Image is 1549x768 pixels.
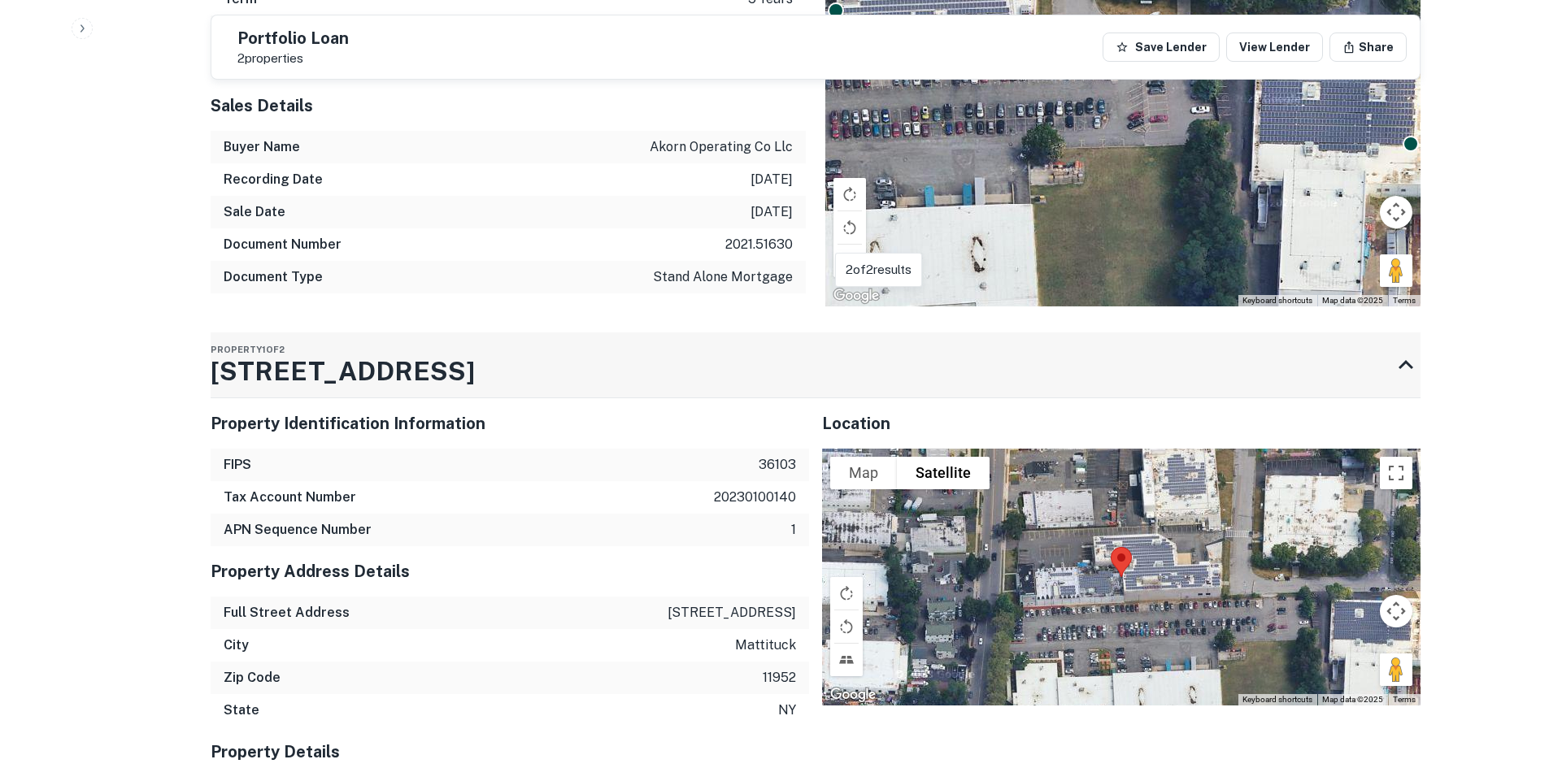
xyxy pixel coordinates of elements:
[1322,296,1383,305] span: Map data ©2025
[751,170,793,189] p: [DATE]
[224,170,323,189] h6: Recording Date
[791,520,796,540] p: 1
[1329,33,1407,62] button: Share
[833,178,866,210] button: Rotate map clockwise
[725,235,793,254] p: 2021.51630
[830,457,897,489] button: Show street map
[778,701,796,720] p: ny
[751,202,793,222] p: [DATE]
[224,202,285,222] h6: Sale Date
[735,636,796,655] p: mattituck
[237,51,349,66] p: 2 properties
[211,93,806,118] h5: Sales Details
[826,684,880,705] a: Open this area in Google Maps (opens a new window)
[211,559,809,584] h5: Property Address Details
[833,245,866,277] button: Tilt map
[830,644,863,676] button: Tilt map
[1322,695,1383,704] span: Map data ©2025
[224,267,323,287] h6: Document Type
[846,260,912,280] p: 2 of 2 results
[237,30,349,46] h5: Portfolio Loan
[211,345,285,354] span: Property 1 of 2
[224,235,342,254] h6: Document Number
[653,267,793,287] p: stand alone mortgage
[211,411,809,436] h5: Property Identification Information
[833,211,866,244] button: Rotate map counterclockwise
[759,455,796,475] p: 36103
[224,137,300,157] h6: Buyer Name
[1380,254,1412,287] button: Drag Pegman onto the map to open Street View
[1380,595,1412,627] button: Map camera controls
[1380,457,1412,489] button: Toggle fullscreen view
[1468,638,1549,716] iframe: Chat Widget
[224,488,356,507] h6: Tax Account Number
[224,520,372,540] h6: APN Sequence Number
[224,701,259,720] h6: State
[830,610,863,643] button: Rotate map counterclockwise
[826,684,880,705] img: Google
[1242,295,1312,306] button: Keyboard shortcuts
[668,603,796,623] p: [STREET_ADDRESS]
[1393,695,1416,704] a: Terms (opens in new tab)
[1226,33,1323,62] a: View Lender
[1380,196,1412,228] button: Map camera controls
[897,457,990,489] button: Show satellite imagery
[224,455,251,475] h6: FIPS
[1393,296,1416,305] a: Terms (opens in new tab)
[224,668,281,688] h6: Zip Code
[714,488,796,507] p: 20230100140
[211,740,809,764] h5: Property Details
[650,137,793,157] p: akorn operating co llc
[830,577,863,610] button: Rotate map clockwise
[211,352,475,391] h3: [STREET_ADDRESS]
[1242,694,1312,705] button: Keyboard shortcuts
[763,668,796,688] p: 11952
[211,332,1421,397] div: Property1of2[STREET_ADDRESS]
[1380,653,1412,686] button: Drag Pegman onto the map to open Street View
[829,285,883,306] img: Google
[829,285,883,306] a: Open this area in Google Maps (opens a new window)
[1103,33,1220,62] button: Save Lender
[822,411,1421,436] h5: Location
[224,603,350,623] h6: Full Street Address
[224,636,249,655] h6: City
